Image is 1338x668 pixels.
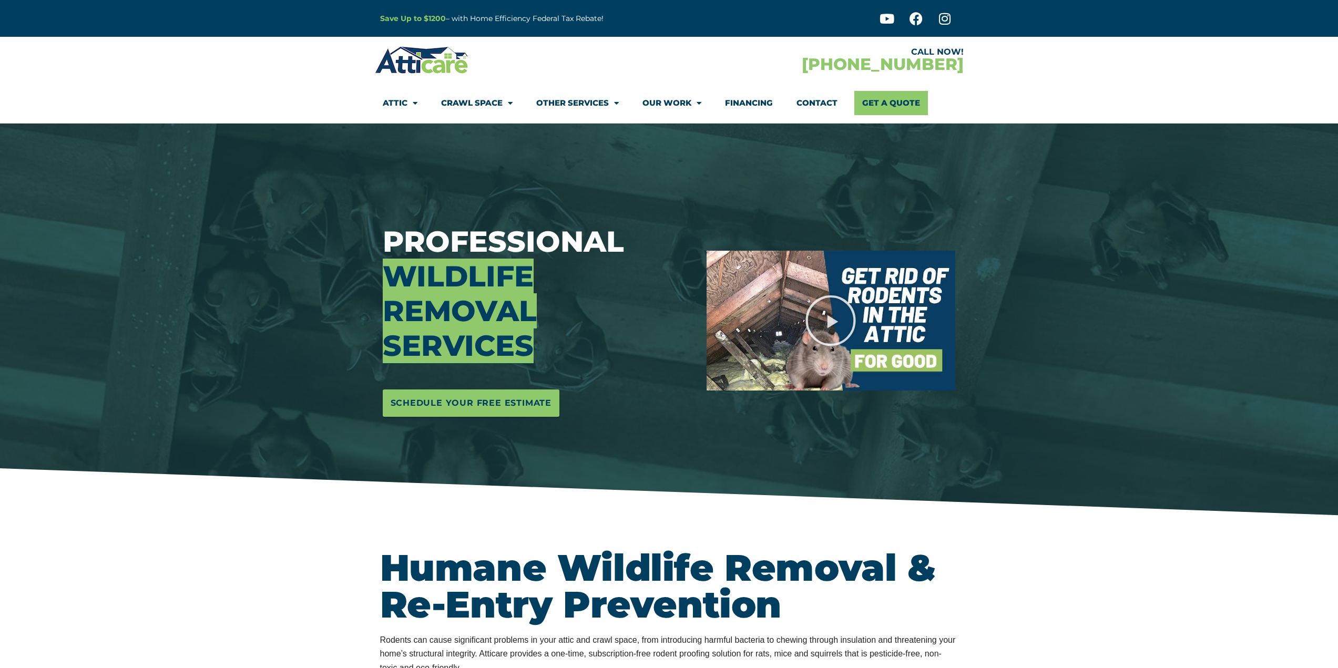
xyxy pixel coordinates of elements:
a: Our Work [642,91,701,115]
a: Other Services [536,91,619,115]
span: Wildlife Removal Services [383,259,537,363]
p: – with Home Efficiency Federal Tax Rebate! [380,13,721,25]
h3: Professional [383,224,691,363]
a: Contact [796,91,837,115]
nav: Menu [383,91,956,115]
span: Schedule Your Free Estimate [391,395,552,412]
a: Attic [383,91,417,115]
a: Financing [725,91,773,115]
a: Schedule Your Free Estimate [383,389,560,417]
a: Crawl Space [441,91,513,115]
div: Play Video [804,294,857,347]
a: Save Up to $1200 [380,14,446,23]
a: Get A Quote [854,91,928,115]
div: CALL NOW! [669,48,964,56]
h2: Humane Wildlife Removal & Re-Entry Prevention [380,549,958,623]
